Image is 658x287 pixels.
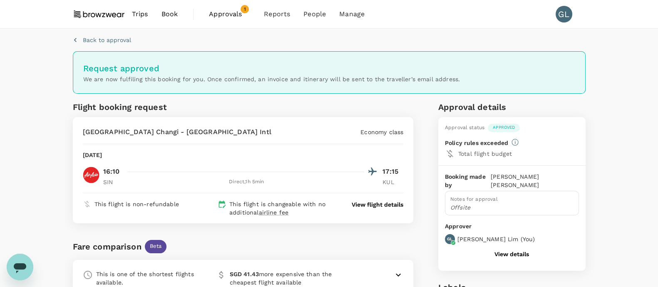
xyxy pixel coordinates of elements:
p: Economy class [360,128,403,136]
iframe: Button to launch messaging window [7,254,33,280]
img: AK [83,167,99,183]
button: View flight details [352,200,403,209]
p: [PERSON_NAME] [PERSON_NAME] [491,172,579,189]
div: GL [556,6,572,22]
p: Total flight budget [458,150,579,158]
p: This is one of the shortest flights available. [96,270,203,287]
p: [PERSON_NAME] Lim ( You ) [457,235,535,243]
span: Manage [339,9,365,19]
b: SGD 41.43 [230,271,259,277]
span: airline fee [258,209,288,216]
p: Policy rules exceeded [445,139,508,147]
p: SIN [103,178,124,186]
button: View details [494,251,529,257]
p: Offsite [450,203,574,212]
span: Notes for approval [450,196,498,202]
h6: Request approved [83,62,575,75]
div: Approval status [445,124,484,132]
p: GL [447,236,452,242]
span: Approvals [209,9,251,19]
span: Beta [145,242,167,250]
span: Reports [264,9,290,19]
span: People [303,9,326,19]
p: [GEOGRAPHIC_DATA] Changi - [GEOGRAPHIC_DATA] Intl [83,127,271,137]
span: 1 [241,5,249,13]
p: Approver [445,222,579,231]
p: We are now fulfiling this booking for you. Once confirmed, an invoice and itinerary will be sent ... [83,75,575,83]
p: more expensive than the cheapest flight available [230,270,337,287]
p: [DATE] [83,151,102,159]
span: Book [161,9,178,19]
button: Back to approval [73,36,131,44]
p: Booking made by [445,172,491,189]
p: KUL [382,178,403,186]
div: Fare comparison [73,240,142,253]
img: Browzwear Solutions Pte Ltd [73,5,125,23]
h6: Flight booking request [73,100,241,114]
p: 17:15 [382,167,403,177]
p: This flight is changeable with no additional [229,200,336,217]
h6: Approval details [438,100,586,114]
span: Trips [132,9,148,19]
div: Direct , 1h 5min [129,178,365,186]
span: Approved [488,125,520,130]
p: 16:10 [103,167,120,177]
p: Back to approval [83,36,131,44]
p: This flight is non-refundable [94,200,179,208]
